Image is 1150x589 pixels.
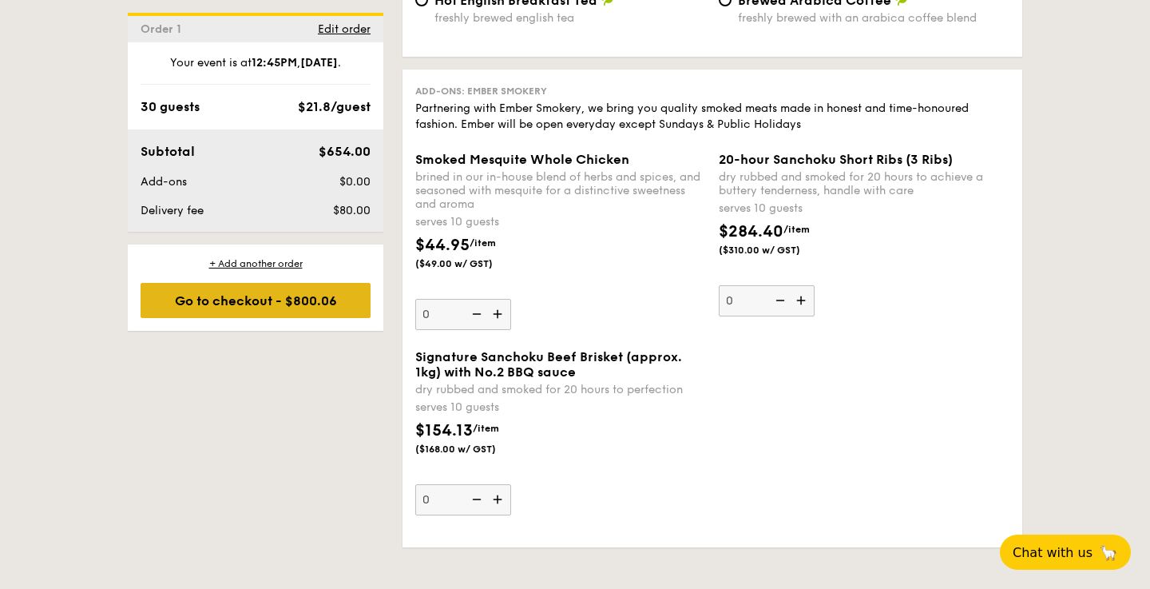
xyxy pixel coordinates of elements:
div: + Add another order [141,257,371,270]
span: Add-ons: Ember Smokery [415,86,547,97]
img: icon-add.58712e84.svg [791,285,815,316]
div: serves 10 guests [719,201,1009,217]
div: Go to checkout - $800.06 [141,283,371,318]
span: $654.00 [319,144,371,159]
span: Smoked Mesquite Whole Chicken [415,152,629,167]
input: Smoked Mesquite Whole Chickenbrined in our in-house blend of herbs and spices, and seasoned with ... [415,299,511,330]
span: 🦙 [1099,543,1118,562]
img: icon-add.58712e84.svg [487,484,511,515]
strong: 12:45PM [252,56,297,70]
span: $0.00 [339,175,371,189]
img: icon-reduce.1d2dbef1.svg [463,299,487,329]
img: icon-reduce.1d2dbef1.svg [463,484,487,515]
span: Subtotal [141,144,195,159]
div: $21.8/guest [298,98,371,117]
span: ($310.00 w/ GST) [719,244,827,257]
span: /item [470,237,496,249]
span: $284.40 [719,222,783,241]
span: Order 1 [141,22,188,36]
div: dry rubbed and smoked for 20 hours to perfection [415,383,706,396]
div: serves 10 guests [415,400,706,416]
span: ($168.00 w/ GST) [415,443,524,456]
div: 30 guests [141,98,200,117]
input: 20-hour Sanchoku Short Ribs (3 Ribs)dry rubbed and smoked for 20 hours to achieve a buttery tende... [719,285,815,316]
span: Edit order [318,22,371,36]
span: /item [473,423,499,434]
span: Add-ons [141,175,187,189]
button: Chat with us🦙 [1000,535,1131,570]
div: freshly brewed english tea [434,11,706,25]
img: icon-reduce.1d2dbef1.svg [767,285,791,316]
div: freshly brewed with an arabica coffee blend [738,11,1009,25]
span: ($49.00 w/ GST) [415,257,524,270]
span: /item [783,224,810,235]
input: Signature Sanchoku Beef Brisket (approx. 1kg) with No.2 BBQ saucedry rubbed and smoked for 20 hou... [415,484,511,515]
span: 20-hour Sanchoku Short Ribs (3 Ribs) [719,152,953,167]
strong: [DATE] [300,56,338,70]
span: $154.13 [415,421,473,440]
span: Chat with us [1013,545,1092,560]
div: brined in our in-house blend of herbs and spices, and seasoned with mesquite for a distinctive sw... [415,170,706,211]
span: Delivery fee [141,204,204,217]
span: Signature Sanchoku Beef Brisket (approx. 1kg) with No.2 BBQ sauce [415,349,682,380]
div: Partnering with Ember Smokery, we bring you quality smoked meats made in honest and time-honoured... [415,101,1009,133]
img: icon-add.58712e84.svg [487,299,511,329]
div: Your event is at , . [141,55,371,85]
span: $44.95 [415,236,470,255]
span: $80.00 [333,204,371,217]
div: serves 10 guests [415,214,706,230]
div: dry rubbed and smoked for 20 hours to achieve a buttery tenderness, handle with care [719,170,1009,197]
